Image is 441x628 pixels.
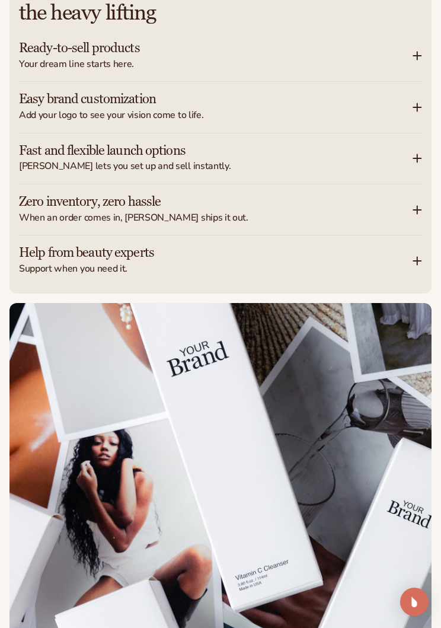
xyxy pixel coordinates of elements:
span: [PERSON_NAME] lets you set up and sell instantly. [19,161,413,172]
h3: Zero inventory, zero hassle [19,196,377,208]
span: When an order comes in, [PERSON_NAME] ships it out. [19,213,413,224]
h3: Fast and flexible launch options [19,145,377,157]
span: Add your logo to see your vision come to life. [19,110,413,121]
div: Open Intercom Messenger [400,588,429,616]
span: Your dream line starts here. [19,59,413,70]
span: Support when you need it. [19,264,413,275]
h3: Help from beauty experts [19,247,377,259]
h3: Ready-to-sell products [19,43,377,55]
h3: Easy brand customization [19,94,377,106]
